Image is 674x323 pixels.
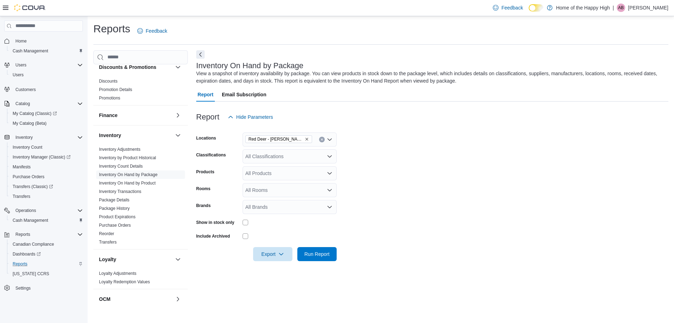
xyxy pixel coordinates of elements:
[13,184,53,189] span: Transfers (Classic)
[10,250,83,258] span: Dashboards
[99,279,150,285] span: Loyalty Redemption Values
[13,61,83,69] span: Users
[1,60,86,70] button: Users
[174,111,182,119] button: Finance
[10,270,83,278] span: Washington CCRS
[93,77,188,105] div: Discounts & Promotions
[7,215,86,225] button: Cash Management
[10,71,83,79] span: Users
[196,203,211,208] label: Brands
[529,4,543,12] input: Dark Mode
[1,206,86,215] button: Operations
[245,135,312,143] span: Red Deer - Bower Place - Fire & Flower
[13,144,42,150] span: Inventory Count
[196,186,211,192] label: Rooms
[99,198,130,202] a: Package Details
[99,79,118,84] a: Discounts
[13,261,27,267] span: Reports
[134,24,170,38] a: Feedback
[99,206,130,211] a: Package History
[1,283,86,293] button: Settings
[99,222,131,228] span: Purchase Orders
[13,206,39,215] button: Operations
[1,230,86,239] button: Reports
[7,162,86,172] button: Manifests
[93,145,188,249] div: Inventory
[501,4,523,11] span: Feedback
[327,187,332,193] button: Open list of options
[99,206,130,211] span: Package History
[327,170,332,176] button: Open list of options
[196,233,230,239] label: Include Archived
[196,169,214,175] label: Products
[99,112,118,119] h3: Finance
[13,284,33,292] a: Settings
[99,296,111,303] h3: OCM
[99,256,172,263] button: Loyalty
[225,110,276,124] button: Hide Parameters
[15,101,30,106] span: Catalog
[13,111,57,116] span: My Catalog (Classic)
[297,247,337,261] button: Run Report
[7,152,86,162] a: Inventory Manager (Classic)
[10,260,30,268] a: Reports
[10,119,83,128] span: My Catalog (Beta)
[10,240,83,248] span: Canadian Compliance
[14,4,46,11] img: Cova
[99,180,156,186] span: Inventory On Hand by Product
[10,192,33,201] a: Transfers
[10,163,83,171] span: Manifests
[7,70,86,80] button: Users
[99,147,140,152] a: Inventory Adjustments
[15,38,27,44] span: Home
[99,256,116,263] h3: Loyalty
[13,121,47,126] span: My Catalog (Beta)
[10,119,49,128] a: My Catalog (Beta)
[1,133,86,142] button: Inventory
[99,87,132,92] a: Promotion Details
[10,47,51,55] a: Cash Management
[15,208,36,213] span: Operations
[10,192,83,201] span: Transfers
[99,147,140,152] span: Inventory Adjustments
[7,46,86,56] button: Cash Management
[304,251,330,258] span: Run Report
[10,270,52,278] a: [US_STATE] CCRS
[99,164,143,169] a: Inventory Count Details
[7,249,86,259] a: Dashboards
[1,36,86,46] button: Home
[10,173,83,181] span: Purchase Orders
[327,204,332,210] button: Open list of options
[7,118,86,128] button: My Catalog (Beta)
[99,78,118,84] span: Discounts
[4,33,83,311] nav: Complex example
[99,189,141,194] a: Inventory Transactions
[13,230,33,239] button: Reports
[93,22,130,36] h1: Reports
[196,152,226,158] label: Classifications
[7,259,86,269] button: Reports
[236,114,273,121] span: Hide Parameters
[13,154,71,160] span: Inventory Manager (Classic)
[99,271,137,276] span: Loyalty Adjustments
[99,132,172,139] button: Inventory
[99,64,172,71] button: Discounts & Promotions
[99,172,158,177] a: Inventory On Hand by Package
[13,284,83,292] span: Settings
[15,87,36,92] span: Customers
[10,163,33,171] a: Manifests
[10,173,47,181] a: Purchase Orders
[13,37,83,45] span: Home
[618,4,624,12] span: AB
[93,269,188,289] div: Loyalty
[13,85,39,94] a: Customers
[99,214,136,219] a: Product Expirations
[99,231,114,236] a: Reorder
[13,99,33,108] button: Catalog
[13,174,45,180] span: Purchase Orders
